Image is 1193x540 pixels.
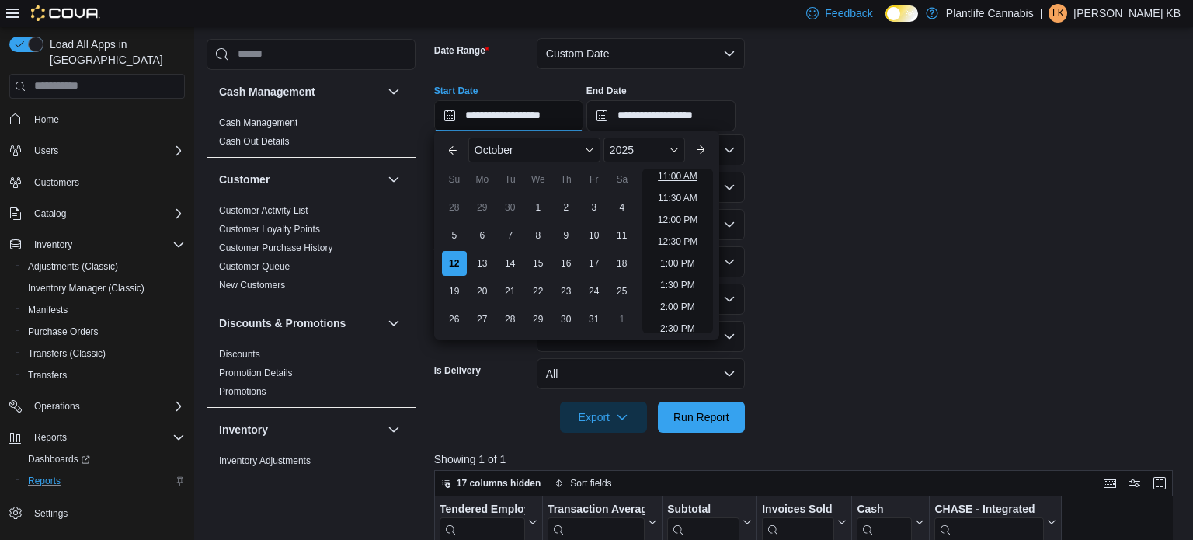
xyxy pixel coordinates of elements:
[28,235,185,254] span: Inventory
[16,470,191,492] button: Reports
[434,364,481,377] label: Is Delivery
[610,167,635,192] div: Sa
[22,344,112,363] a: Transfers (Classic)
[28,204,185,223] span: Catalog
[434,451,1181,467] p: Showing 1 of 1
[34,207,66,220] span: Catalog
[219,385,266,398] span: Promotions
[22,257,185,276] span: Adjustments (Classic)
[384,82,403,101] button: Cash Management
[857,502,912,517] div: Cash
[442,223,467,248] div: day-5
[654,276,701,294] li: 1:30 PM
[28,110,65,129] a: Home
[610,307,635,332] div: day-1
[560,402,647,433] button: Export
[586,100,736,131] input: Press the down key to open a popover containing a calendar.
[384,314,403,333] button: Discounts & Promotions
[28,326,99,338] span: Purchase Orders
[34,145,58,157] span: Users
[825,5,872,21] span: Feedback
[22,279,185,298] span: Inventory Manager (Classic)
[1040,4,1043,23] p: |
[610,251,635,276] div: day-18
[1052,4,1064,23] span: LK
[442,307,467,332] div: day-26
[3,108,191,131] button: Home
[723,144,736,156] button: Open list of options
[28,397,86,416] button: Operations
[673,409,729,425] span: Run Report
[526,167,551,192] div: We
[434,85,478,97] label: Start Date
[219,117,297,128] a: Cash Management
[3,203,191,225] button: Catalog
[16,343,191,364] button: Transfers (Classic)
[28,304,68,316] span: Manifests
[548,502,645,517] div: Transaction Average
[1049,4,1067,23] div: Liam KB
[28,172,185,192] span: Customers
[219,368,293,378] a: Promotion Details
[28,504,74,523] a: Settings
[468,138,600,162] div: Button. Open the month selector. October is currently selected.
[470,307,495,332] div: day-27
[548,474,617,493] button: Sort fields
[498,195,523,220] div: day-30
[652,232,704,251] li: 12:30 PM
[762,502,834,517] div: Invoices Sold
[28,173,85,192] a: Customers
[22,344,185,363] span: Transfers (Classic)
[219,205,308,216] a: Customer Activity List
[582,223,607,248] div: day-10
[219,455,311,466] a: Inventory Adjustments
[537,38,745,69] button: Custom Date
[642,169,713,333] ul: Time
[582,195,607,220] div: day-3
[28,475,61,487] span: Reports
[470,251,495,276] div: day-13
[554,195,579,220] div: day-2
[34,113,59,126] span: Home
[22,301,74,319] a: Manifests
[28,141,185,160] span: Users
[1125,474,1144,493] button: Display options
[442,251,467,276] div: day-12
[28,204,72,223] button: Catalog
[28,428,185,447] span: Reports
[219,260,290,273] span: Customer Queue
[22,472,185,490] span: Reports
[498,307,523,332] div: day-28
[22,257,124,276] a: Adjustments (Classic)
[22,322,185,341] span: Purchase Orders
[554,251,579,276] div: day-16
[384,420,403,439] button: Inventory
[34,239,72,251] span: Inventory
[554,223,579,248] div: day-9
[582,307,607,332] div: day-31
[34,507,68,520] span: Settings
[219,455,311,467] span: Inventory Adjustments
[16,256,191,277] button: Adjustments (Classic)
[723,218,736,231] button: Open list of options
[28,503,185,522] span: Settings
[526,223,551,248] div: day-8
[440,138,465,162] button: Previous Month
[435,474,548,493] button: 17 columns hidden
[219,422,381,437] button: Inventory
[652,211,704,229] li: 12:00 PM
[34,400,80,413] span: Operations
[946,4,1034,23] p: Plantlife Cannabis
[470,279,495,304] div: day-20
[442,167,467,192] div: Su
[610,144,634,156] span: 2025
[16,321,191,343] button: Purchase Orders
[34,431,67,444] span: Reports
[219,349,260,360] a: Discounts
[28,141,64,160] button: Users
[219,422,268,437] h3: Inventory
[569,402,638,433] span: Export
[442,195,467,220] div: day-28
[440,193,636,333] div: October, 2025
[498,223,523,248] div: day-7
